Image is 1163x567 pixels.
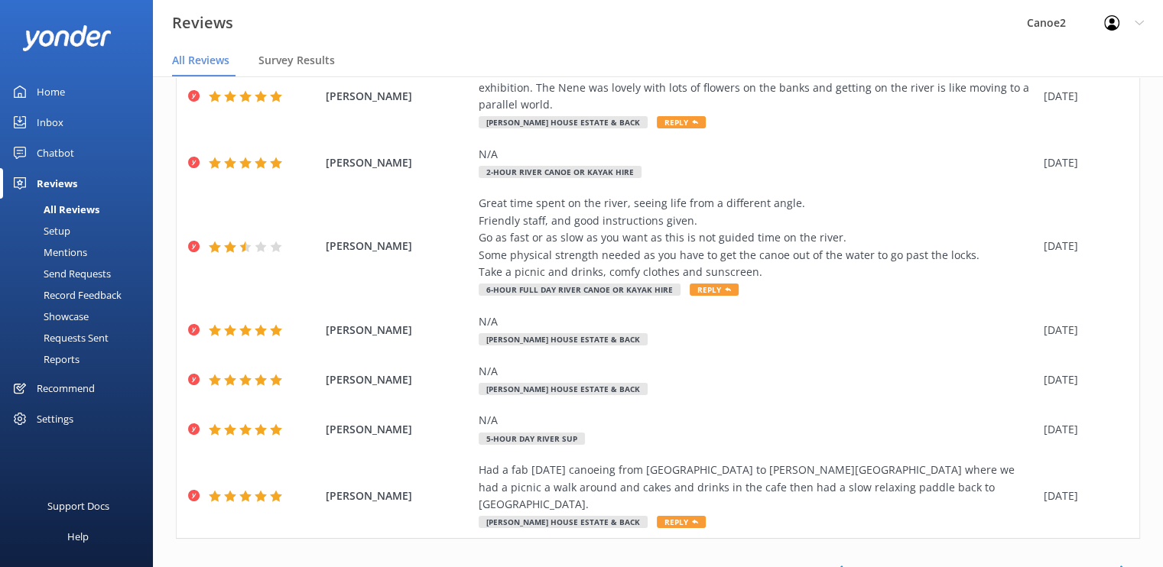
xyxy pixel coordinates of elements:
[1044,421,1120,438] div: [DATE]
[479,363,1036,380] div: N/A
[9,220,153,241] a: Setup
[47,491,109,521] div: Support Docs
[9,306,89,327] div: Showcase
[9,199,99,220] div: All Reviews
[479,116,648,128] span: [PERSON_NAME] House Estate & Back
[9,306,153,327] a: Showcase
[23,25,111,50] img: yonder-white-logo.png
[479,412,1036,429] div: N/A
[1044,488,1120,504] div: [DATE]
[9,284,153,306] a: Record Feedback
[479,283,681,296] span: 6-hour Full Day River Canoe Or Kayak Hire
[67,521,89,552] div: Help
[9,263,153,284] a: Send Requests
[37,107,63,138] div: Inbox
[690,283,739,296] span: Reply
[479,462,1036,513] div: Had a fab [DATE] canoeing from [GEOGRAPHIC_DATA] to [PERSON_NAME][GEOGRAPHIC_DATA] where we had a...
[326,238,471,254] span: [PERSON_NAME]
[37,138,74,168] div: Chatbot
[37,76,65,107] div: Home
[326,154,471,171] span: [PERSON_NAME]
[9,284,122,306] div: Record Feedback
[326,488,471,504] span: [PERSON_NAME]
[479,516,648,528] span: [PERSON_NAME] House Estate & Back
[657,516,706,528] span: Reply
[172,53,229,68] span: All Reviews
[326,322,471,339] span: [PERSON_NAME]
[9,241,87,263] div: Mentions
[9,327,153,348] a: Requests Sent
[9,348,153,370] a: Reports
[479,383,648,395] span: [PERSON_NAME] House Estate & Back
[479,433,585,445] span: 5-hour day River SUP
[9,199,153,220] a: All Reviews
[9,327,109,348] div: Requests Sent
[9,241,153,263] a: Mentions
[326,371,471,388] span: [PERSON_NAME]
[37,168,77,199] div: Reviews
[1044,322,1120,339] div: [DATE]
[479,313,1036,330] div: N/A
[326,88,471,105] span: [PERSON_NAME]
[326,421,471,438] span: [PERSON_NAME]
[1044,371,1120,388] div: [DATE]
[9,263,111,284] div: Send Requests
[37,403,73,434] div: Settings
[1044,88,1120,105] div: [DATE]
[479,62,1036,113] div: Had a fun day paddling to [PERSON_NAME][GEOGRAPHIC_DATA] - very nice lunch and very interesting e...
[258,53,335,68] span: Survey Results
[479,333,648,345] span: [PERSON_NAME] House Estate & Back
[1044,238,1120,254] div: [DATE]
[37,373,95,403] div: Recommend
[9,220,70,241] div: Setup
[479,166,642,178] span: 2-hour River Canoe Or Kayak Hire
[172,11,233,35] h3: Reviews
[479,195,1036,280] div: Great time spent on the river, seeing life from a different angle. Friendly staff, and good instr...
[1044,154,1120,171] div: [DATE]
[9,348,80,370] div: Reports
[479,146,1036,163] div: N/A
[657,116,706,128] span: Reply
